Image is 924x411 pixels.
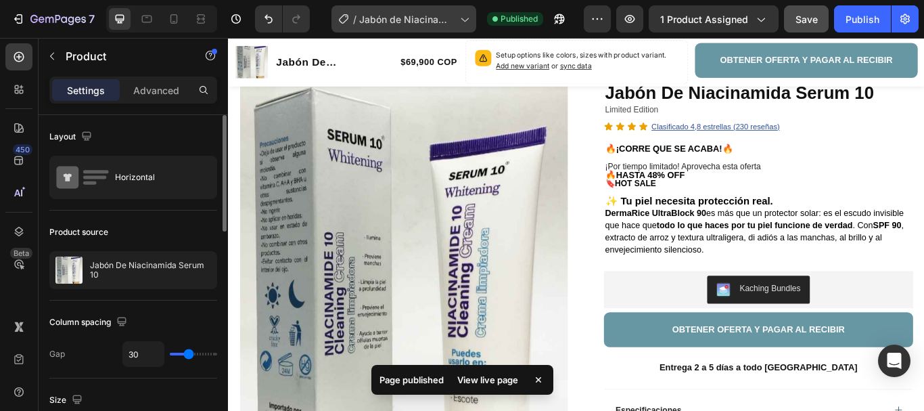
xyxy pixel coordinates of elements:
div: Publish [846,12,879,26]
div: Column spacing [49,313,130,332]
span: OBTENER OFERTA Y PAGAR AL RECIBIR [573,20,775,31]
span: Limited Edition [439,79,501,89]
span: Save [795,14,818,25]
div: Size [49,391,85,410]
div: Kaching Bundles [596,286,667,300]
button: Publish [834,5,891,33]
p: Page published [379,373,444,387]
div: 450 [13,144,32,155]
strong: 🔥HASTA 48% OFF [439,154,532,166]
span: 🔖 [439,165,499,175]
div: Open Intercom Messenger [878,345,910,377]
button: 7 [5,5,101,33]
div: Horizontal [115,162,198,193]
img: product feature img [55,257,83,284]
span: Jabón de Niacinamida Serum 10 [359,12,455,26]
div: Undo/Redo [255,5,310,33]
strong: DermaRice UltraBlock 90 [439,199,557,210]
strong: SPF 90 [752,213,785,224]
strong: 🔥¡CORRE QUE SE ACABA!🔥 [439,123,588,135]
span: 1 product assigned [660,12,748,26]
p: Settings [67,83,105,98]
strong: Entrega 2 a 5 días a todo [GEOGRAPHIC_DATA] [503,378,733,390]
p: Advanced [133,83,179,98]
div: Beta [10,248,32,259]
button: <p><span style="font-size:15px;">OBTENER OFERTA Y PAGAR AL RECIBIR</span></p> [438,320,798,361]
input: Auto [123,342,164,366]
h1: Jabón De Niacinamida Serum 10 [438,49,798,79]
div: Gap [49,348,65,360]
button: Save [784,5,829,33]
button: Kaching Bundles [558,278,678,310]
strong: ✨ Tu piel necesita protección real. [439,183,634,197]
strong: HOT SALE [451,165,499,175]
span: es más que un protector solar: es el escudo invisible que hace que . Con , extracto de arroz y te... [439,199,787,252]
div: View live page [449,370,526,389]
img: KachingBundles.png [569,286,585,302]
button: 1 product assigned [649,5,779,33]
u: Clasificado 4,8 estrellas (230 reseñas) [493,99,643,109]
div: Layout [49,128,95,146]
p: 7 [89,11,95,27]
strong: todo lo que haces por tu piel funcione de verdad [499,213,728,224]
span: OBTENER OFERTA Y PAGAR AL RECIBIR [517,334,719,345]
span: / [353,12,356,26]
p: Jabón De Niacinamida Serum 10 [90,261,211,280]
iframe: Design area [228,38,924,411]
div: Product source [49,226,108,238]
span: ¡Por tiempo limitado! Aprovecha esta oferta [439,145,620,156]
span: Published [501,13,538,25]
p: Product [66,48,181,64]
button: <p><span style="font-size:15px;">OBTENER OFERTA Y PAGAR AL RECIBIR</span></p> [544,6,804,47]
